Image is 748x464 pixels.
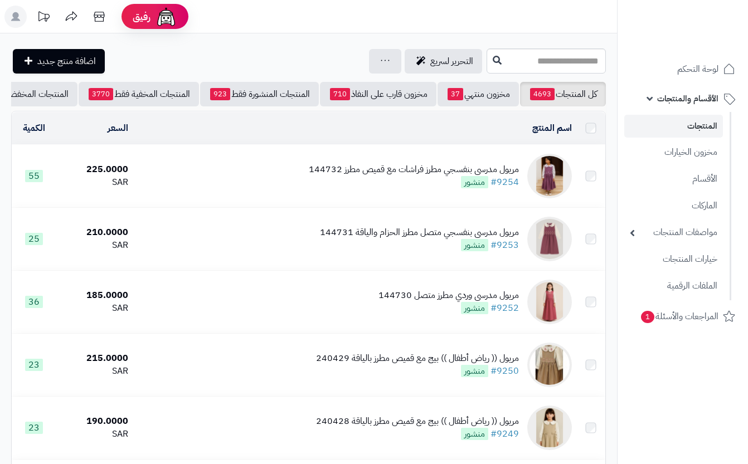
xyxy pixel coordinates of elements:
div: SAR [60,239,128,252]
span: اضافة منتج جديد [37,55,96,68]
img: مريول مدرسي وردي مطرز متصل 144730 [527,280,572,324]
span: 1 [640,311,655,324]
span: 37 [448,88,463,100]
a: كل المنتجات4693 [520,82,606,106]
a: الملفات الرقمية [624,274,723,298]
a: المنتجات [624,115,723,138]
div: مريول مدرسي وردي مطرز متصل 144730 [378,289,519,302]
a: الأقسام [624,167,723,191]
span: منشور [461,239,488,251]
a: #9253 [490,238,519,252]
img: مريول مدرسي بنفسجي مطرز فراشات مع قميص مطرز 144732 [527,154,572,198]
div: SAR [60,428,128,441]
div: 185.0000 [60,289,128,302]
a: الماركات [624,194,723,218]
a: مخزون قارب على النفاذ710 [320,82,436,106]
a: خيارات المنتجات [624,247,723,271]
a: الكمية [23,121,45,135]
img: مريول مدرسي بنفسجي متصل مطرز الحزام والياقة 144731 [527,217,572,261]
span: 23 [25,422,43,434]
a: المنتجات المخفية فقط3770 [79,82,199,106]
span: 710 [330,88,350,100]
span: التحرير لسريع [430,55,473,68]
div: 190.0000 [60,415,128,428]
div: SAR [60,302,128,315]
span: المراجعات والأسئلة [640,309,718,324]
img: مريول (( رياض أطفال )) بيج مع قميص مطرز بالياقة 240428 [527,406,572,450]
span: منشور [461,302,488,314]
a: #9254 [490,175,519,189]
span: 3770 [89,88,113,100]
a: #9252 [490,301,519,315]
div: SAR [60,365,128,378]
div: 210.0000 [60,226,128,239]
span: منشور [461,176,488,188]
span: 23 [25,359,43,371]
img: logo-2.png [672,16,737,40]
span: منشور [461,365,488,377]
div: مريول مدرسي بنفسجي متصل مطرز الحزام والياقة 144731 [320,226,519,239]
a: مخزون الخيارات [624,140,723,164]
a: اسم المنتج [532,121,572,135]
a: لوحة التحكم [624,56,741,82]
span: الأقسام والمنتجات [657,91,718,106]
a: اضافة منتج جديد [13,49,105,74]
a: مواصفات المنتجات [624,221,723,245]
a: التحرير لسريع [405,49,482,74]
div: مريول (( رياض أطفال )) بيج مع قميص مطرز بالياقة 240429 [316,352,519,365]
a: #9250 [490,364,519,378]
img: ai-face.png [155,6,177,28]
div: 215.0000 [60,352,128,365]
a: تحديثات المنصة [30,6,57,31]
a: مخزون منتهي37 [438,82,519,106]
div: 225.0000 [60,163,128,176]
a: #9249 [490,427,519,441]
a: السعر [108,121,128,135]
span: 923 [210,88,230,100]
a: المراجعات والأسئلة1 [624,303,741,330]
div: SAR [60,176,128,189]
div: مريول مدرسي بنفسجي مطرز فراشات مع قميص مطرز 144732 [309,163,519,176]
span: رفيق [133,10,150,23]
span: منشور [461,428,488,440]
span: 36 [25,296,43,308]
img: مريول (( رياض أطفال )) بيج مع قميص مطرز بالياقة 240429 [527,343,572,387]
div: مريول (( رياض أطفال )) بيج مع قميص مطرز بالياقة 240428 [316,415,519,428]
span: 55 [25,170,43,182]
span: 25 [25,233,43,245]
span: 4693 [530,88,555,100]
a: المنتجات المنشورة فقط923 [200,82,319,106]
span: لوحة التحكم [677,61,718,77]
